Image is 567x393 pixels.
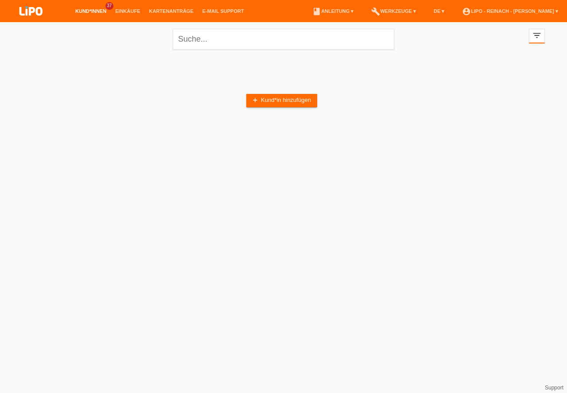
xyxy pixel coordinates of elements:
a: account_circleLIPO - Reinach - [PERSON_NAME] ▾ [458,8,563,14]
i: filter_list [532,31,542,40]
i: build [371,7,380,16]
a: Kartenanträge [145,8,198,14]
a: E-Mail Support [198,8,249,14]
i: add [252,97,259,104]
a: bookAnleitung ▾ [308,8,358,14]
i: account_circle [462,7,471,16]
a: Kund*innen [71,8,111,14]
a: addKund*in hinzufügen [246,94,317,107]
a: Support [545,385,563,391]
i: book [312,7,321,16]
a: buildWerkzeuge ▾ [367,8,420,14]
span: 37 [105,2,113,10]
a: Einkäufe [111,8,144,14]
a: DE ▾ [429,8,449,14]
input: Suche... [173,29,394,50]
a: LIPO pay [9,18,53,25]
